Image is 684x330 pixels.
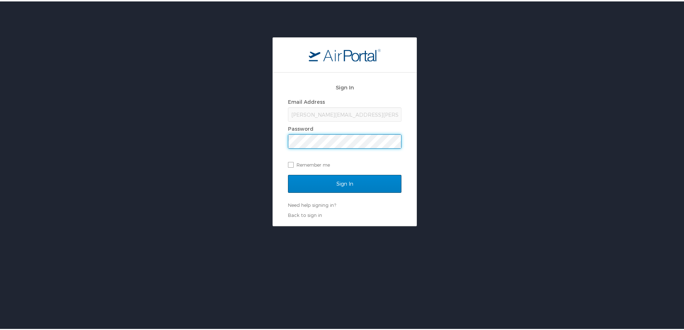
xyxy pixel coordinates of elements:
a: Back to sign in [288,211,322,217]
label: Password [288,124,313,130]
img: logo [309,47,381,60]
a: Need help signing in? [288,201,336,206]
input: Sign In [288,173,401,191]
label: Remember me [288,158,401,169]
h2: Sign In [288,82,401,90]
label: Email Address [288,97,325,103]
